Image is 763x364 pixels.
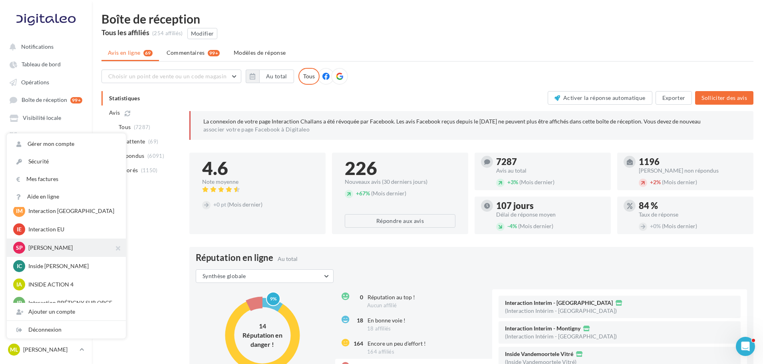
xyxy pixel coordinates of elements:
[259,70,294,83] button: Au total
[356,190,359,197] span: +
[7,188,126,205] a: Aide en ligne
[203,273,246,279] span: Synthèse globale
[17,225,22,233] span: IE
[28,262,116,270] p: Inside [PERSON_NAME]
[28,244,116,252] p: [PERSON_NAME]
[639,212,747,217] div: Taux de réponse
[28,299,116,307] p: Interaction BRÉTIGNY SUR ORGE
[695,91,753,105] button: Solliciter des avis
[203,126,310,133] a: associer votre page Facebook à Digitaleo
[148,138,158,145] span: (69)
[23,346,76,354] p: [PERSON_NAME]
[5,128,87,143] a: Médiathèque
[16,207,23,215] span: IM
[21,79,49,86] span: Opérations
[356,190,370,197] span: 67%
[650,179,661,185] span: 2%
[119,137,145,145] span: En attente
[238,322,286,331] div: 14
[22,97,67,103] span: Boîte de réception
[371,190,406,197] span: (Mois dernier)
[108,73,227,80] span: Choisir un point de vente ou un code magasin
[496,212,604,217] div: Délai de réponse moyen
[505,326,580,331] span: Interaction Interim - Montigny
[5,75,87,89] a: Opérations
[101,29,149,36] div: Tous les affiliés
[17,299,22,307] span: IB
[246,70,294,83] button: Au total
[368,317,405,324] span: En bonne voie !
[650,179,653,185] span: +
[639,168,747,173] div: [PERSON_NAME] non répondus
[7,321,126,338] div: Déconnexion
[22,61,61,68] span: Tableau de bord
[650,223,653,229] span: +
[141,167,158,173] span: (1150)
[213,201,217,208] span: +
[6,342,85,357] a: ML [PERSON_NAME]
[202,159,313,177] div: 4.6
[507,179,511,185] span: +
[147,153,164,159] span: (6091)
[5,57,87,71] a: Tableau de bord
[5,164,87,178] a: Campagnes
[7,135,126,153] a: Gérer mon compte
[7,303,126,320] div: Ajouter un compte
[345,179,455,185] div: Nouveaux avis (30 derniers jours)
[21,43,54,50] span: Notifications
[119,166,138,174] span: Ignorés
[208,50,220,56] div: 99+
[70,97,82,103] div: 99+
[7,170,126,188] a: Mes factures
[5,39,84,54] button: Notifications
[227,201,262,208] span: (Mois dernier)
[354,316,363,324] div: 18
[345,159,455,177] div: 226
[354,293,363,301] div: 0
[196,269,334,283] button: Synthèse globale
[298,68,320,85] div: Tous
[213,201,226,208] span: 0 pt
[639,157,747,166] div: 1196
[656,91,692,105] button: Exporter
[496,201,604,210] div: 107 jours
[134,124,151,130] span: (7287)
[367,348,394,355] span: 164 affiliés
[203,117,741,133] p: La connexion de votre page Interaction Challans a été révoquée par Facebook. Les avis Facebook re...
[196,253,273,262] span: Réputation en ligne
[736,337,755,356] iframe: Intercom live chat
[368,340,426,347] span: Encore un peu d’effort !
[345,214,455,228] button: Répondre aux avis
[507,223,517,229] span: 4%
[505,334,617,339] div: (Interaction Intérim - [GEOGRAPHIC_DATA])
[505,308,617,314] div: (Interaction Intérim - [GEOGRAPHIC_DATA])
[662,179,697,185] span: (Mois dernier)
[548,91,652,105] button: Activer la réponse automatique
[202,179,313,185] div: Note moyenne
[101,70,241,83] button: Choisir un point de vente ou un code magasin
[367,302,397,308] span: Aucun affilié
[507,223,509,229] span: -
[354,340,363,348] div: 164
[119,152,145,160] span: Répondus
[238,330,286,349] div: Réputation en danger !
[16,280,22,288] span: IA
[507,179,518,185] span: 3%
[7,153,126,170] a: Sécurité
[21,132,54,139] span: Médiathèque
[367,325,391,332] span: 18 affiliés
[5,146,87,160] a: Mon réseau
[28,207,116,215] p: Interaction [GEOGRAPHIC_DATA]
[10,346,18,354] span: ML
[23,115,61,121] span: Visibilité locale
[152,30,183,37] div: (254 affiliés)
[519,179,554,185] span: (Mois dernier)
[662,223,697,229] span: (Mois dernier)
[639,201,747,210] div: 84 %
[167,49,205,57] span: Commentaires
[187,28,218,39] button: Modifier
[278,255,298,262] span: Au total
[234,49,286,56] span: Modèles de réponse
[16,244,23,252] span: Sp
